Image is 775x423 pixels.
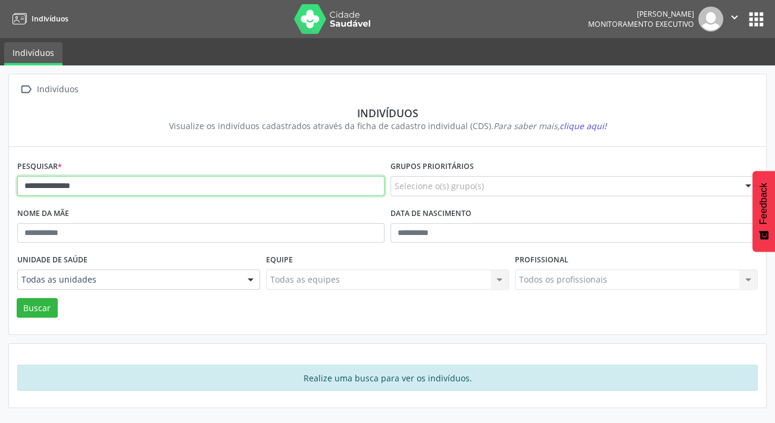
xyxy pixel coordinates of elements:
[588,9,694,19] div: [PERSON_NAME]
[728,11,741,24] i: 
[17,298,58,318] button: Buscar
[588,19,694,29] span: Monitoramento Executivo
[26,106,749,120] div: Indivíduos
[752,171,775,252] button: Feedback - Mostrar pesquisa
[390,158,474,176] label: Grupos prioritários
[560,120,607,131] span: clique aqui!
[17,251,87,270] label: Unidade de saúde
[758,183,769,224] span: Feedback
[395,180,484,192] span: Selecione o(s) grupo(s)
[723,7,746,32] button: 
[21,274,236,286] span: Todas as unidades
[493,120,607,131] i: Para saber mais,
[746,9,767,30] button: apps
[515,251,568,270] label: Profissional
[32,14,68,24] span: Indivíduos
[17,81,80,98] a:  Indivíduos
[17,158,62,176] label: Pesquisar
[4,42,62,65] a: Indivíduos
[698,7,723,32] img: img
[35,81,80,98] div: Indivíduos
[17,365,758,391] div: Realize uma busca para ver os indivíduos.
[390,205,471,223] label: Data de nascimento
[17,81,35,98] i: 
[17,205,69,223] label: Nome da mãe
[266,251,293,270] label: Equipe
[26,120,749,132] div: Visualize os indivíduos cadastrados através da ficha de cadastro individual (CDS).
[8,9,68,29] a: Indivíduos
